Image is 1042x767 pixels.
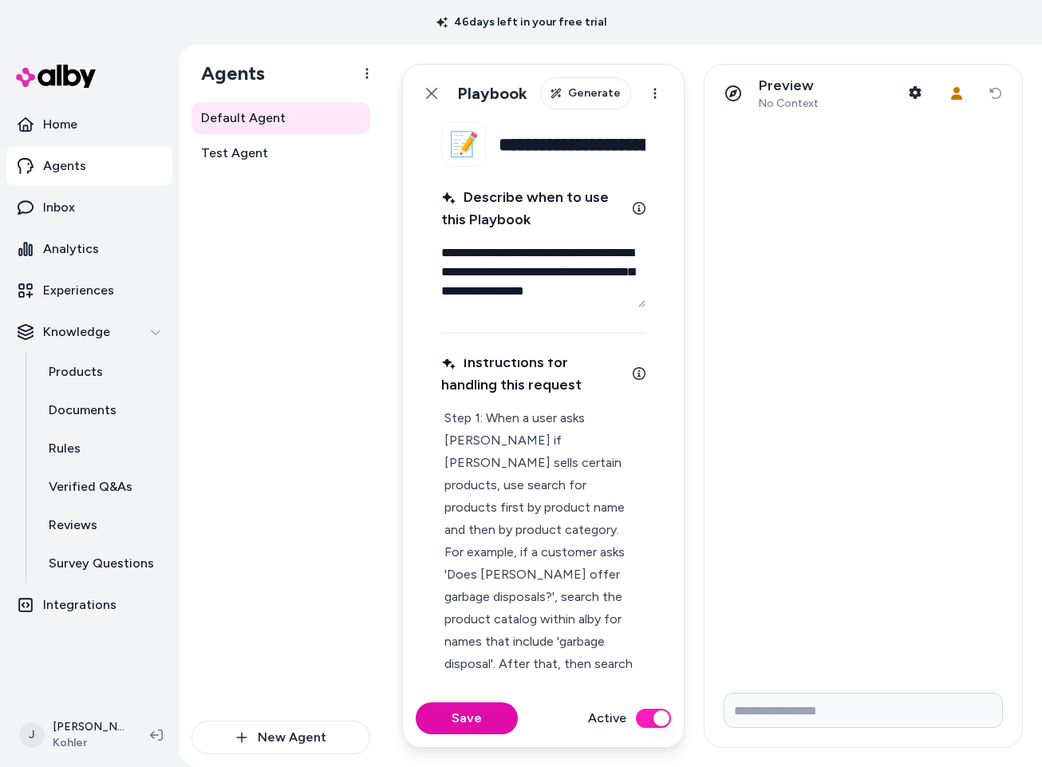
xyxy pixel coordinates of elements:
[49,439,81,458] p: Rules
[201,109,286,128] span: Default Agent
[33,468,172,506] a: Verified Q&As
[33,506,172,544] a: Reviews
[33,544,172,583] a: Survey Questions
[43,239,99,259] p: Analytics
[16,65,96,88] img: alby Logo
[416,702,518,734] button: Save
[10,710,137,761] button: J[PERSON_NAME]Kohler
[43,595,116,615] p: Integrations
[191,102,370,134] a: Default Agent
[49,401,116,420] p: Documents
[441,122,486,167] button: 📝
[191,137,370,169] a: Test Agent
[188,61,265,85] h1: Agents
[441,351,626,396] span: Instructions for handling this request
[49,516,97,535] p: Reviews
[33,391,172,429] a: Documents
[19,722,45,748] span: J
[759,97,819,111] span: No Context
[6,586,172,624] a: Integrations
[724,693,1003,728] input: Write your prompt here
[441,186,626,231] span: Describe when to use this Playbook
[43,115,77,134] p: Home
[43,156,86,176] p: Agents
[6,105,172,144] a: Home
[6,147,172,185] a: Agents
[53,735,124,751] span: Kohler
[588,709,626,728] label: Active
[759,77,819,95] p: Preview
[6,313,172,351] button: Knowledge
[6,188,172,227] a: Inbox
[43,198,75,217] p: Inbox
[49,554,154,573] p: Survey Questions
[6,230,172,268] a: Analytics
[6,271,172,310] a: Experiences
[43,281,114,300] p: Experiences
[568,85,621,101] span: Generate
[427,14,616,30] p: 46 days left in your free trial
[53,719,124,735] p: [PERSON_NAME]
[191,721,370,754] button: New Agent
[49,477,132,496] p: Verified Q&As
[33,353,172,391] a: Products
[49,362,103,382] p: Products
[540,77,631,109] button: Generate
[33,429,172,468] a: Rules
[43,322,110,342] p: Knowledge
[201,144,268,163] span: Test Agent
[457,84,527,104] h1: Playbook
